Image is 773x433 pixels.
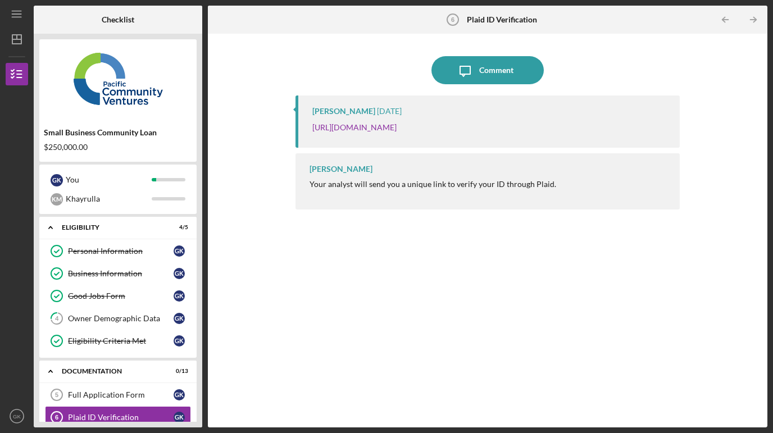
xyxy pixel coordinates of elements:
div: Plaid ID Verification [68,413,174,422]
tspan: 6 [451,16,454,23]
a: Eligibility Criteria MetGK [45,330,191,352]
div: Eligibility [62,224,160,231]
div: G K [174,335,185,347]
a: Business InformationGK [45,262,191,285]
a: 6Plaid ID VerificationGK [45,406,191,429]
div: G K [174,412,185,423]
a: Good Jobs FormGK [45,285,191,307]
a: Personal InformationGK [45,240,191,262]
div: Khayrulla [66,189,152,208]
div: Personal Information [68,247,174,256]
b: Plaid ID Verification [467,15,537,24]
div: G K [174,268,185,279]
div: Small Business Community Loan [44,128,192,137]
a: 5Full Application FormGK [45,384,191,406]
div: Comment [479,56,513,84]
a: [URL][DOMAIN_NAME] [312,122,397,132]
div: $250,000.00 [44,143,192,152]
button: GK [6,405,28,427]
div: G K [174,313,185,324]
div: Owner Demographic Data [68,314,174,323]
div: 0 / 13 [168,368,188,375]
button: Comment [431,56,544,84]
div: Full Application Form [68,390,174,399]
b: Checklist [102,15,134,24]
a: 4Owner Demographic DataGK [45,307,191,330]
div: G K [51,174,63,186]
div: [PERSON_NAME] [312,107,375,116]
div: Good Jobs Form [68,291,174,300]
div: G K [174,245,185,257]
div: G K [174,290,185,302]
div: Your analyst will send you a unique link to verify your ID through Plaid. [310,180,556,189]
text: GK [13,413,21,420]
div: Documentation [62,368,160,375]
tspan: 4 [55,315,59,322]
div: [PERSON_NAME] [310,165,372,174]
div: You [66,170,152,189]
time: 2025-09-23 19:03 [377,107,402,116]
div: G K [174,389,185,400]
tspan: 6 [55,414,58,421]
div: K M [51,193,63,206]
div: 4 / 5 [168,224,188,231]
img: Product logo [39,45,197,112]
div: Business Information [68,269,174,278]
tspan: 5 [55,391,58,398]
div: Eligibility Criteria Met [68,336,174,345]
